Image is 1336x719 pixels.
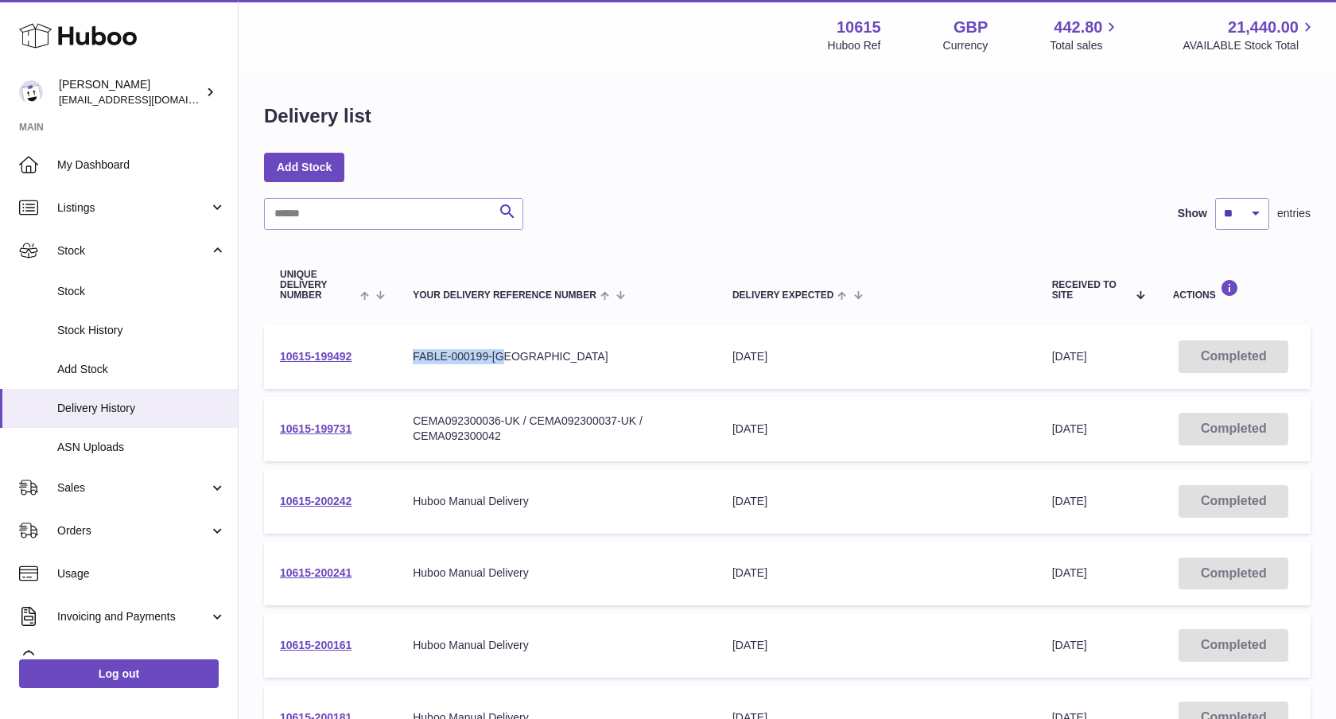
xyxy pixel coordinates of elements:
[1052,350,1087,363] span: [DATE]
[280,566,351,579] a: 10615-200241
[280,350,351,363] a: 10615-199492
[1050,17,1120,53] a: 442.80 Total sales
[280,422,351,435] a: 10615-199731
[57,200,209,216] span: Listings
[19,659,219,688] a: Log out
[1277,206,1311,221] span: entries
[413,290,596,301] span: Your Delivery Reference Number
[413,638,701,653] div: Huboo Manual Delivery
[732,494,1020,509] div: [DATE]
[59,93,234,106] span: [EMAIL_ADDRESS][DOMAIN_NAME]
[57,652,226,667] span: Cases
[732,638,1020,653] div: [DATE]
[413,494,701,509] div: Huboo Manual Delivery
[1052,566,1087,579] span: [DATE]
[19,80,43,104] img: fulfillment@fable.com
[1050,38,1120,53] span: Total sales
[732,422,1020,437] div: [DATE]
[57,323,226,338] span: Stock History
[280,495,351,507] a: 10615-200242
[57,566,226,581] span: Usage
[57,243,209,258] span: Stock
[1228,17,1299,38] span: 21,440.00
[732,349,1020,364] div: [DATE]
[1183,17,1317,53] a: 21,440.00 AVAILABLE Stock Total
[57,362,226,377] span: Add Stock
[57,480,209,496] span: Sales
[1052,422,1087,435] span: [DATE]
[57,440,226,455] span: ASN Uploads
[57,523,209,538] span: Orders
[1178,206,1207,221] label: Show
[413,414,701,444] div: CEMA092300036-UK / CEMA092300037-UK / CEMA092300042
[1183,38,1317,53] span: AVAILABLE Stock Total
[413,565,701,581] div: Huboo Manual Delivery
[1052,495,1087,507] span: [DATE]
[1173,279,1295,301] div: Actions
[57,284,226,299] span: Stock
[1052,639,1087,651] span: [DATE]
[732,565,1020,581] div: [DATE]
[280,270,356,301] span: Unique Delivery Number
[953,17,988,38] strong: GBP
[1052,280,1128,301] span: Received to Site
[264,153,344,181] a: Add Stock
[59,77,202,107] div: [PERSON_NAME]
[413,349,701,364] div: FABLE-000199-[GEOGRAPHIC_DATA]
[280,639,351,651] a: 10615-200161
[837,17,881,38] strong: 10615
[943,38,988,53] div: Currency
[57,401,226,416] span: Delivery History
[57,609,209,624] span: Invoicing and Payments
[264,103,371,129] h1: Delivery list
[732,290,833,301] span: Delivery Expected
[828,38,881,53] div: Huboo Ref
[57,157,226,173] span: My Dashboard
[1054,17,1102,38] span: 442.80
